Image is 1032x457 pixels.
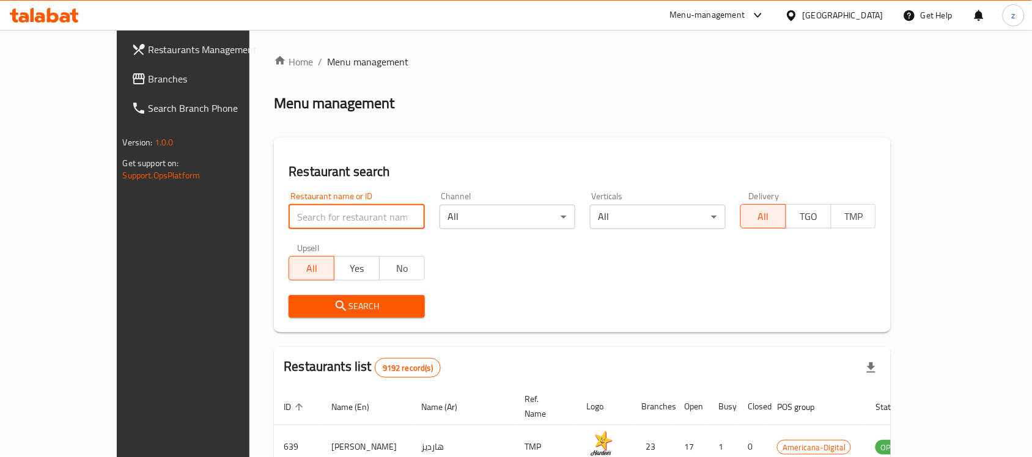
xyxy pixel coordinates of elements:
button: All [740,204,786,228]
span: ID [284,400,307,414]
button: TGO [786,204,831,228]
button: No [379,256,425,280]
span: Restaurants Management [149,42,279,57]
span: Name (En) [331,400,385,414]
th: Logo [577,388,632,425]
button: Search [289,295,424,318]
span: Ref. Name [525,392,562,421]
a: Search Branch Phone [122,93,289,123]
th: Closed [738,388,767,425]
label: Delivery [749,192,780,200]
a: Restaurants Management [122,35,289,64]
h2: Restaurants list [284,357,441,378]
h2: Menu management [274,93,394,113]
label: Upsell [297,244,320,252]
span: All [746,208,781,225]
span: Search Branch Phone [149,101,279,115]
span: 9192 record(s) [375,362,440,374]
button: All [289,256,334,280]
th: Busy [709,388,738,425]
div: All [440,205,575,229]
span: Search [298,299,415,314]
a: Home [274,54,313,69]
nav: breadcrumb [274,54,891,69]
span: Yes [339,260,375,277]
span: Menu management [327,54,408,69]
th: Open [674,388,709,425]
span: Name (Ar) [421,400,473,414]
span: z [1012,9,1015,22]
span: Get support on: [123,155,179,171]
div: [GEOGRAPHIC_DATA] [803,9,883,22]
div: Total records count [375,358,441,378]
span: Americana-Digital [778,441,850,455]
span: Branches [149,71,279,86]
h2: Restaurant search [289,163,876,181]
div: Menu-management [670,8,745,23]
a: Branches [122,64,289,93]
div: All [590,205,726,229]
a: Support.OpsPlatform [123,167,201,183]
span: POS group [777,400,830,414]
div: Export file [857,353,886,382]
div: OPEN [875,440,905,455]
span: Status [875,400,915,414]
li: / [318,54,322,69]
span: Version: [123,134,153,150]
span: No [385,260,420,277]
input: Search for restaurant name or ID.. [289,205,424,229]
span: TMP [836,208,872,225]
span: OPEN [875,441,905,455]
button: Yes [334,256,380,280]
span: TGO [791,208,827,225]
button: TMP [831,204,877,228]
span: All [294,260,330,277]
th: Branches [632,388,674,425]
span: 1.0.0 [155,134,174,150]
